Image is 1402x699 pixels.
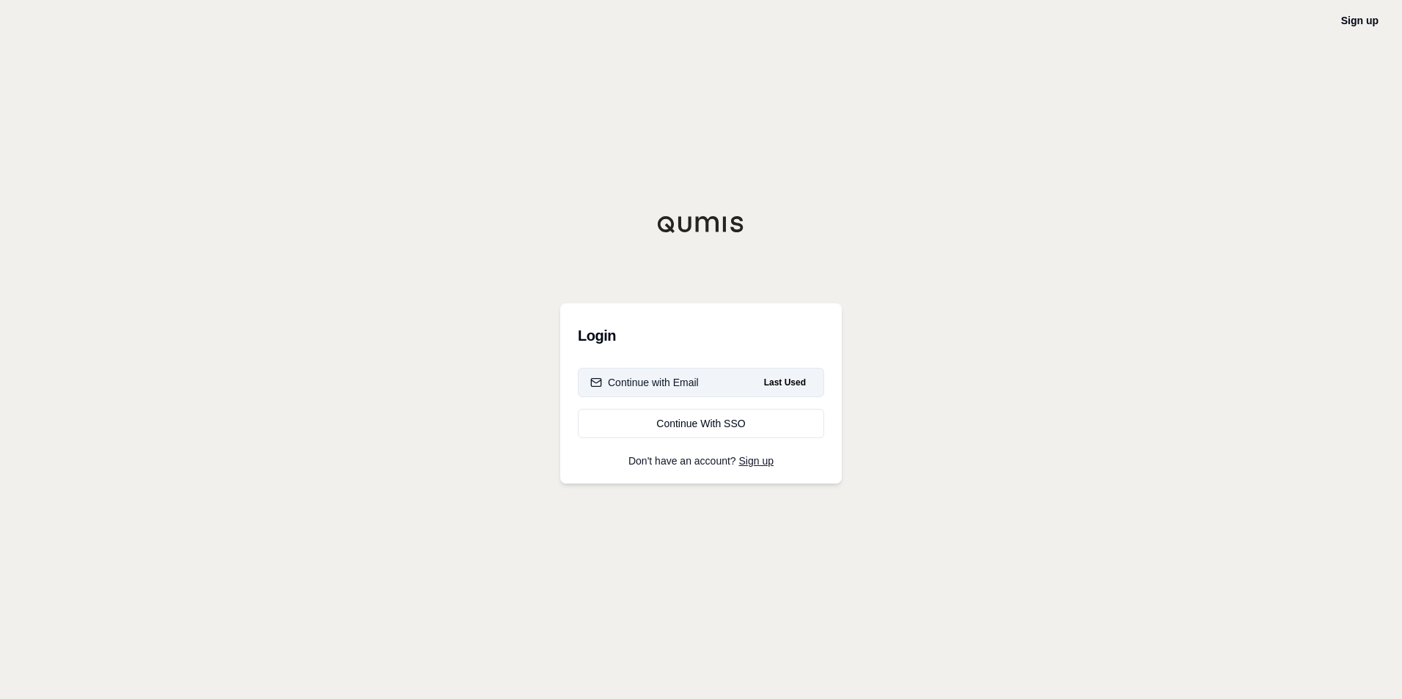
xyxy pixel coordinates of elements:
[590,375,699,390] div: Continue with Email
[739,455,774,467] a: Sign up
[590,416,812,431] div: Continue With SSO
[578,409,824,438] a: Continue With SSO
[657,215,745,233] img: Qumis
[1341,15,1379,26] a: Sign up
[578,456,824,466] p: Don't have an account?
[758,374,812,391] span: Last Used
[578,368,824,397] button: Continue with EmailLast Used
[578,321,824,350] h3: Login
